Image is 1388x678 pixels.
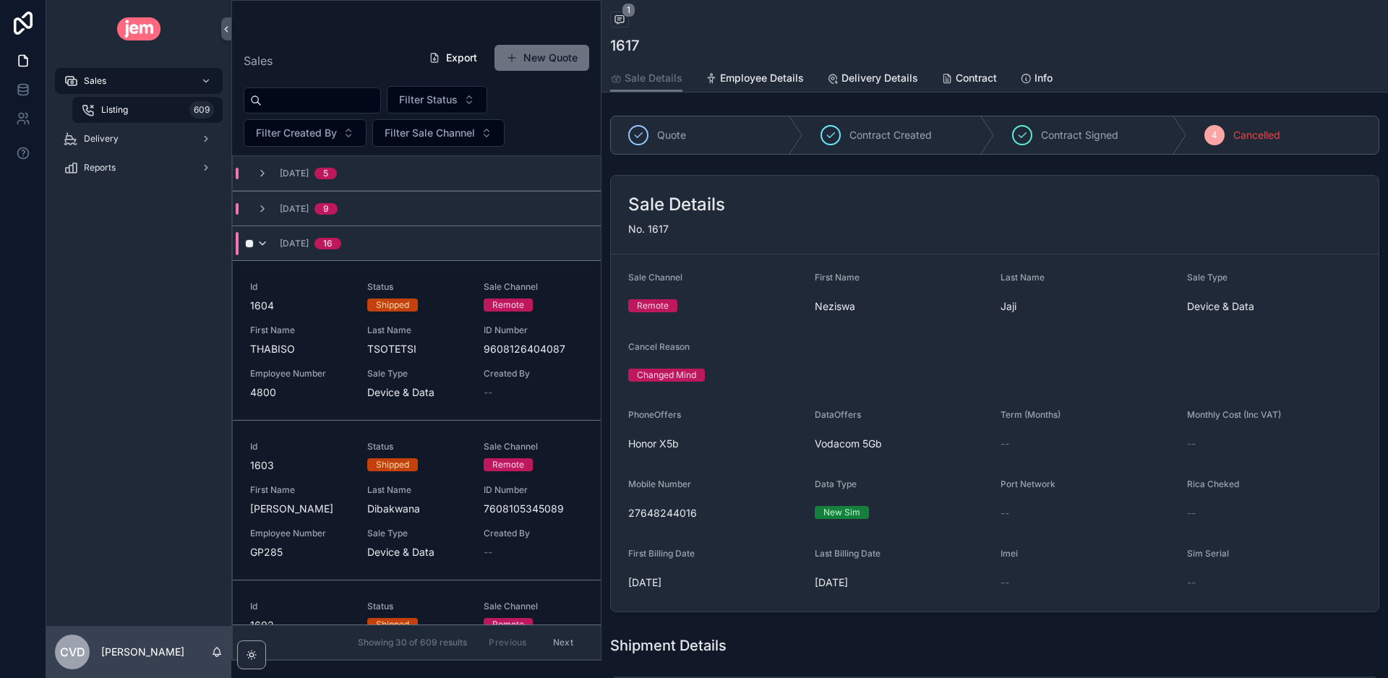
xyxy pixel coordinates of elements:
span: Filter Created By [256,126,337,140]
span: Last Name [367,484,467,496]
span: Id [250,281,350,293]
span: 4 [1212,129,1217,141]
span: 1602 [250,618,350,632]
span: Jaji [1001,299,1175,314]
span: 1604 [250,299,350,313]
span: Data Type [815,479,857,489]
div: Shipped [376,618,409,631]
span: Neziswa [815,299,990,314]
span: Rica Cheked [1187,479,1239,489]
span: Dibakwana [367,502,467,516]
span: Sales [84,75,106,87]
span: Contract Created [849,128,932,142]
span: Listing [101,104,128,116]
span: Id [250,441,350,452]
span: TSOTETSI [367,342,467,356]
span: Reports [84,162,116,173]
span: Showing 30 of 609 results [358,637,467,648]
a: Id1604StatusShippedSale ChannelRemoteFirst NameTHABISOLast NameTSOTETSIID Number9608126404087Empl... [233,260,601,420]
span: Status [367,281,467,293]
span: Sale Type [1187,272,1228,283]
h1: 1617 [610,35,639,56]
span: -- [484,545,492,559]
span: ID Number [484,325,583,336]
span: Status [367,601,467,612]
span: Device & Data [367,385,467,400]
span: [PERSON_NAME] [250,502,350,516]
div: 16 [323,238,333,249]
span: Employee Number [250,368,350,379]
span: Cvd [60,643,85,661]
a: Contract [941,65,997,94]
span: Filter Status [399,93,458,107]
span: Employee Number [250,528,350,539]
span: [DATE] [280,238,309,249]
div: Remote [637,299,669,312]
span: PhoneOffers [628,409,681,420]
h1: Shipment Details [610,635,727,656]
div: Shipped [376,458,409,471]
a: Delivery [55,126,223,152]
span: [DATE] [280,168,309,179]
span: DataOffers [815,409,861,420]
span: 27648244016 [628,506,803,520]
h2: Sale Details [628,193,725,216]
img: App logo [117,17,161,40]
span: [DATE] [280,203,309,215]
span: Contract Signed [1041,128,1118,142]
span: Sale Details [625,71,682,85]
span: No. 1617 [628,223,669,235]
span: [DATE] [628,575,803,590]
div: 5 [323,168,328,179]
div: Shipped [376,299,409,312]
button: Select Button [387,86,487,113]
span: First Billing Date [628,548,695,559]
span: Quote [657,128,686,142]
span: Last Name [1001,272,1045,283]
span: Imei [1001,548,1018,559]
a: Sales [55,68,223,94]
span: Sale Channel [484,441,583,452]
button: Select Button [372,119,505,147]
span: Honor X5b [628,437,679,451]
span: Last Billing Date [815,548,881,559]
span: Sale Channel [628,272,682,283]
div: scrollable content [46,58,231,199]
span: Sales [244,52,273,69]
span: Info [1034,71,1053,85]
div: New Sim [823,506,860,519]
div: 9 [323,203,329,215]
span: First Name [250,484,350,496]
span: 4800 [250,385,350,400]
span: Mobile Number [628,479,691,489]
span: Status [367,441,467,452]
span: 7608105345089 [484,502,583,516]
span: Created By [484,368,583,379]
span: -- [1187,506,1196,520]
a: New Quote [494,45,589,71]
span: Device & Data [1187,299,1362,314]
span: Employee Details [720,71,804,85]
span: Term (Months) [1001,409,1061,420]
span: -- [1001,437,1009,451]
button: Select Button [244,119,367,147]
span: -- [1187,437,1196,451]
span: Sale Channel [484,601,583,612]
span: Monthly Cost (Inc VAT) [1187,409,1281,420]
span: Sale Type [367,528,467,539]
span: [DATE] [815,575,990,590]
span: ID Number [484,484,583,496]
p: [PERSON_NAME] [101,645,184,659]
a: Reports [55,155,223,181]
span: Device & Data [367,545,467,559]
span: -- [484,385,492,400]
span: Cancelled [1233,128,1280,142]
span: 9608126404087 [484,342,583,356]
button: Next [543,631,583,653]
a: Id1603StatusShippedSale ChannelRemoteFirst Name[PERSON_NAME]Last NameDibakwanaID Number7608105345... [233,420,601,580]
span: -- [1001,575,1009,590]
span: First Name [815,272,860,283]
a: Sale Details [610,65,682,93]
span: Created By [484,528,583,539]
span: Sale Channel [484,281,583,293]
